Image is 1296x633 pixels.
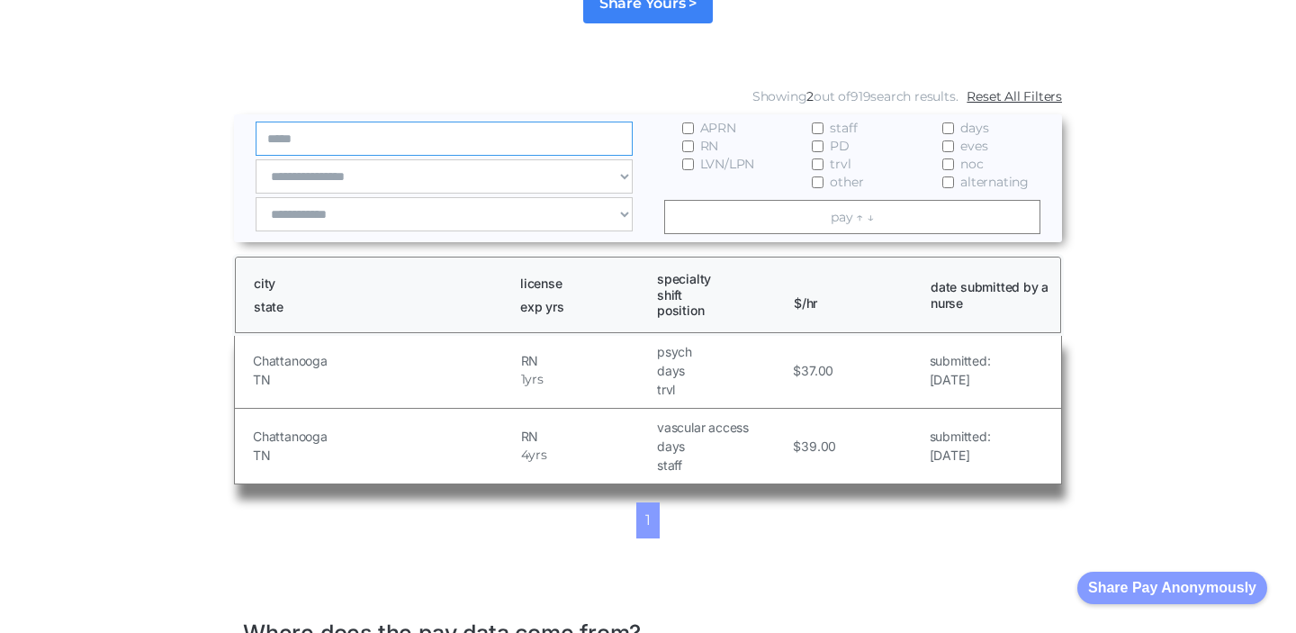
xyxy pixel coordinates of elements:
span: days [960,119,988,137]
h5: yrs [525,370,543,389]
h5: [DATE] [930,370,991,389]
h5: psych [657,342,788,361]
input: eves [942,140,954,152]
input: trvl [812,158,823,170]
h5: submitted: [930,351,991,370]
input: days [942,122,954,134]
h5: $ [793,437,801,456]
input: other [812,176,823,188]
h1: exp yrs [520,299,641,315]
h5: Chattanooga [253,427,517,446]
input: APRN [682,122,694,134]
span: APRN [700,119,736,137]
input: noc [942,158,954,170]
h5: staff [657,456,788,475]
h5: TN [253,446,517,465]
h1: position [657,303,778,319]
input: staff [812,122,823,134]
h1: license [520,276,641,292]
h5: vascular access [657,418,788,437]
h5: 1 [521,370,526,389]
input: alternating [942,176,954,188]
h5: 39.00 [801,437,836,456]
h5: yrs [528,446,546,465]
span: 2 [806,88,814,104]
input: PD [812,140,823,152]
h1: shift [657,287,778,303]
span: RN [700,137,719,155]
input: LVN/LPN [682,158,694,170]
a: submitted:[DATE] [930,351,991,389]
h1: city [254,276,504,292]
h5: $ [793,361,801,380]
span: alternating [960,173,1029,191]
span: staff [830,119,857,137]
h5: submitted: [930,427,991,446]
span: noc [960,155,983,173]
a: 1 [636,502,660,538]
h5: days [657,361,788,380]
div: List [234,502,1062,538]
button: Share Pay Anonymously [1077,572,1267,604]
a: submitted:[DATE] [930,427,991,465]
a: pay ↑ ↓ [664,200,1041,234]
h1: specialty [657,271,778,287]
h5: 4 [521,446,529,465]
a: Reset All Filters [967,87,1062,105]
span: eves [960,137,987,155]
h5: RN [521,427,652,446]
span: PD [830,137,850,155]
h5: trvl [657,380,788,399]
span: trvl [830,155,850,173]
h5: TN [253,370,517,389]
h1: state [254,299,504,315]
h1: date submitted by a nurse [931,279,1051,311]
span: LVN/LPN [700,155,755,173]
input: RN [682,140,694,152]
form: Email Form [234,83,1062,242]
span: 919 [850,88,870,104]
h5: days [657,437,788,456]
h1: $/hr [794,279,914,311]
span: other [830,173,863,191]
h5: [DATE] [930,446,991,465]
h5: RN [521,351,652,370]
div: Showing out of search results. [752,87,958,105]
h5: Chattanooga [253,351,517,370]
h5: 37.00 [801,361,833,380]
